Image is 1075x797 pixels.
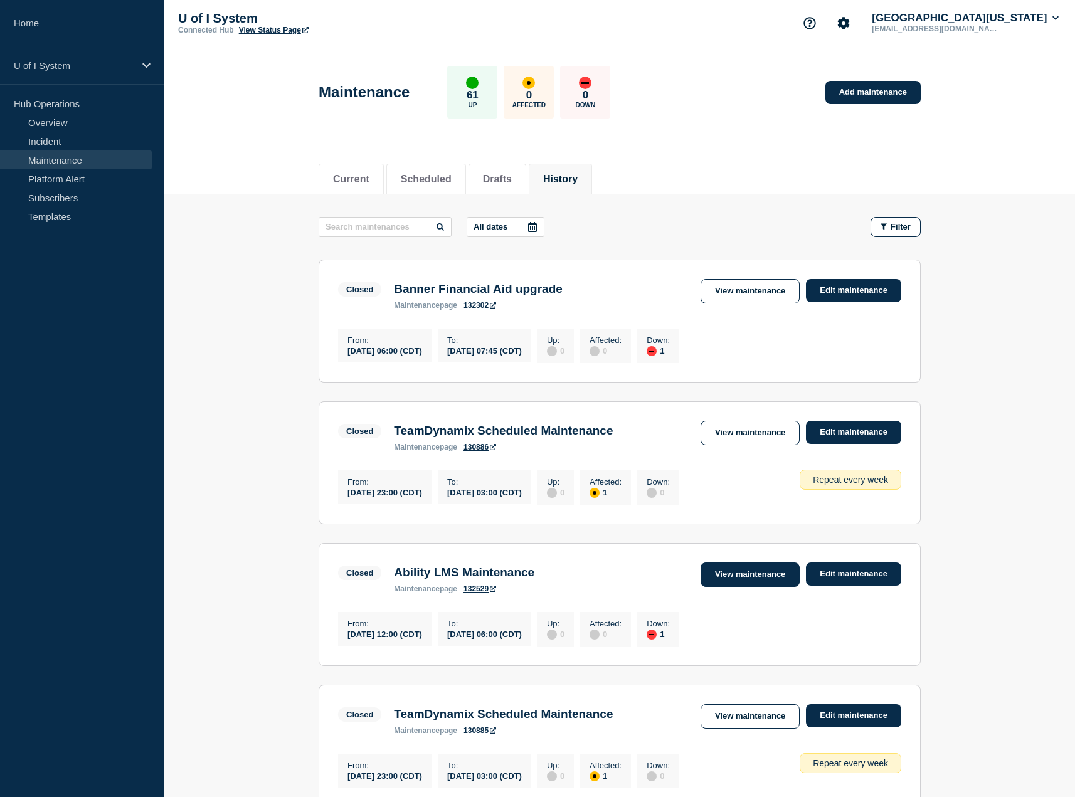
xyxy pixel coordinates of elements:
p: Down : [647,477,670,487]
button: Filter [871,217,921,237]
h1: Maintenance [319,83,410,101]
p: 0 [583,89,588,102]
div: [DATE] 07:45 (CDT) [447,345,522,356]
span: maintenance [394,301,440,310]
div: affected [590,771,600,781]
div: disabled [590,346,600,356]
div: disabled [547,771,557,781]
div: down [579,77,591,89]
div: 0 [647,487,670,498]
div: disabled [547,488,557,498]
div: affected [522,77,535,89]
button: All dates [467,217,544,237]
div: disabled [590,630,600,640]
div: 0 [547,770,564,781]
p: Up : [547,619,564,628]
p: Affected [512,102,546,108]
p: Affected : [590,335,622,345]
span: maintenance [394,726,440,735]
a: View maintenance [701,421,800,445]
div: up [466,77,479,89]
div: [DATE] 06:00 (CDT) [347,345,422,356]
input: Search maintenances [319,217,452,237]
p: Up [468,102,477,108]
h3: Banner Financial Aid upgrade [394,282,563,296]
p: 61 [467,89,479,102]
p: To : [447,335,522,345]
p: page [394,726,457,735]
a: 130885 [463,726,496,735]
p: To : [447,477,522,487]
a: Edit maintenance [806,279,901,302]
p: Affected : [590,619,622,628]
p: From : [347,761,422,770]
div: [DATE] 12:00 (CDT) [347,628,422,639]
p: Down : [647,619,670,628]
p: Down : [647,335,670,345]
div: 0 [647,770,670,781]
a: 132529 [463,584,496,593]
div: 0 [590,345,622,356]
a: View Status Page [239,26,309,34]
button: History [543,174,578,185]
p: page [394,301,457,310]
div: Closed [346,710,373,719]
p: All dates [474,222,507,231]
a: Edit maintenance [806,704,901,727]
span: Filter [891,222,911,231]
p: From : [347,477,422,487]
a: View maintenance [701,562,800,587]
div: 1 [647,345,670,356]
div: down [647,346,657,356]
div: [DATE] 03:00 (CDT) [447,487,522,497]
div: Closed [346,426,373,436]
div: disabled [647,771,657,781]
h3: TeamDynamix Scheduled Maintenance [394,707,613,721]
p: From : [347,335,422,345]
div: affected [590,488,600,498]
button: Scheduled [401,174,452,185]
div: [DATE] 06:00 (CDT) [447,628,522,639]
p: From : [347,619,422,628]
p: U of I System [178,11,429,26]
p: Affected : [590,761,622,770]
h3: Ability LMS Maintenance [394,566,534,579]
a: View maintenance [701,279,800,303]
div: Closed [346,285,373,294]
a: View maintenance [701,704,800,729]
a: Edit maintenance [806,562,901,586]
div: [DATE] 03:00 (CDT) [447,770,522,781]
p: Up : [547,761,564,770]
p: Up : [547,477,564,487]
button: Current [333,174,369,185]
p: To : [447,761,522,770]
p: Down [576,102,596,108]
div: Closed [346,568,373,578]
div: disabled [647,488,657,498]
button: Drafts [483,174,512,185]
div: disabled [547,630,557,640]
p: Affected : [590,477,622,487]
span: maintenance [394,584,440,593]
a: 130886 [463,443,496,451]
p: To : [447,619,522,628]
p: Up : [547,335,564,345]
div: [DATE] 23:00 (CDT) [347,487,422,497]
p: 0 [526,89,532,102]
p: U of I System [14,60,134,71]
button: [GEOGRAPHIC_DATA][US_STATE] [869,12,1061,24]
p: Down : [647,761,670,770]
p: page [394,443,457,451]
div: 0 [547,628,564,640]
div: 0 [547,345,564,356]
div: Repeat every week [800,470,901,490]
div: 0 [547,487,564,498]
div: 1 [647,628,670,640]
div: 0 [590,628,622,640]
h3: TeamDynamix Scheduled Maintenance [394,424,613,438]
div: [DATE] 23:00 (CDT) [347,770,422,781]
a: 132302 [463,301,496,310]
div: Repeat every week [800,753,901,773]
div: down [647,630,657,640]
div: 1 [590,487,622,498]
